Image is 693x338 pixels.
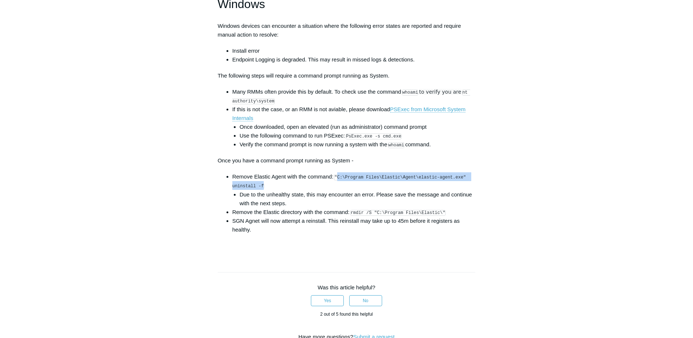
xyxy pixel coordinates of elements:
[218,156,476,165] p: Once you have a command prompt running as System -
[320,312,373,317] span: 2 out of 5 found this helpful
[402,90,418,95] code: whoami
[240,190,476,208] li: Due to the unhealthy state, this may encounter an error. Please save the message and continue wit...
[388,142,404,148] code: whoami
[218,71,476,80] p: The following steps will require a command prompt running as System.
[232,90,471,104] code: nt authority\system
[232,55,476,64] li: Endpoint Logging is degraded. This may result in missed logs & detections.
[232,87,476,105] li: Many RMMs often provide this by default. To check use the command
[311,295,344,306] button: This article was helpful
[240,131,476,140] li: Use the following command to run PSExec:
[240,123,476,131] li: Once downloaded, open an elevated (run as administrator) command prompt
[349,295,382,306] button: This article was not helpful
[240,140,476,149] li: Verify the command prompt is now running a system with the command.
[232,105,476,149] li: If this is not the case, or an RMM is not aviable, please download
[350,210,446,216] code: rmdir /S "C:\Program Files\Elastic\"
[232,217,476,234] li: SGN Agnet will now attempt a reinstall. This reinstall may take up to 45m before it registers as ...
[232,174,469,189] code: "C:\Program Files\Elastic\Agent\elastic-agent.exe" uninstall -f
[232,46,476,55] li: Install error
[232,172,476,207] li: Remove Elastic Agent with the command:
[232,106,466,121] a: PSExec from Microsoft System Internals
[419,89,461,95] span: to verify you are
[232,208,476,217] li: Remove the Elastic directory with the command:
[218,22,476,39] p: Windows devices can encounter a situation where the following error states are reported and requi...
[318,284,376,290] span: Was this article helpful?
[346,134,401,139] code: PsExec.exe -s cmd.exe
